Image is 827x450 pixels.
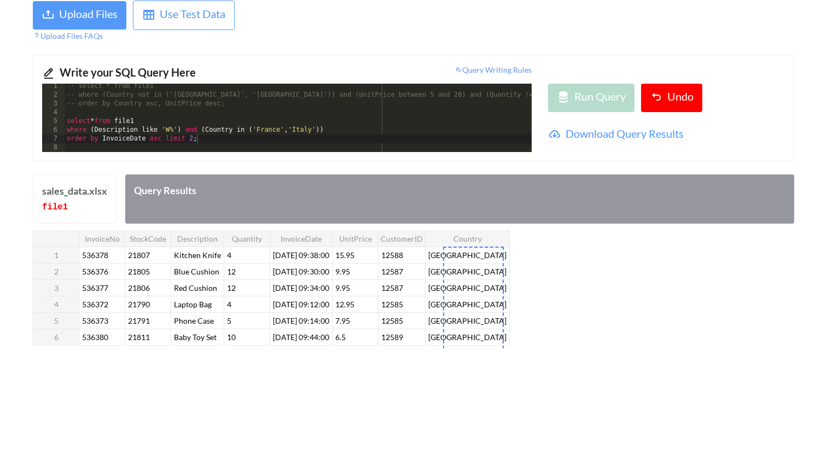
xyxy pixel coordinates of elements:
th: 5 [33,312,79,329]
span: [GEOGRAPHIC_DATA] [426,330,509,344]
span: Baby Toy Set [172,330,219,344]
div: Use Test Data [160,5,225,25]
th: Description [171,230,224,247]
span: 21806 [126,281,152,295]
span: 12588 [379,248,405,262]
div: 3 [42,100,65,108]
span: Kitchen Knife [172,248,223,262]
span: Red Cushion [172,281,219,295]
div: sales_data.xlsx [42,184,107,198]
th: Country [426,230,510,247]
button: Run Query [548,84,634,112]
span: 21811 [126,330,152,344]
div: Run Query [574,88,626,108]
code: file 1 [42,202,68,212]
span: 9.95 [333,281,352,295]
th: InvoiceNo [79,230,125,247]
span: 5 [225,314,234,328]
span: 21791 [126,314,152,328]
span: 12585 [379,314,405,328]
div: Write your SQL Query Here [60,64,279,84]
span: 536377 [80,281,110,295]
span: 12 [225,281,238,295]
span: [GEOGRAPHIC_DATA] [426,248,509,262]
span: Query Writing Rules [455,65,532,74]
span: 12587 [379,265,405,278]
button: Undo [641,84,702,112]
span: 15.95 [333,248,357,262]
div: Query Results [125,174,794,224]
div: 7 [42,135,65,143]
span: 12589 [379,330,405,344]
span: [DATE] 09:30:00 [271,265,331,278]
span: Blue Cushion [172,265,222,278]
div: 2 [42,91,65,100]
div: 8 [42,143,65,152]
div: 4 [42,108,65,117]
span: [DATE] 09:34:00 [271,281,331,295]
span: [DATE] 09:44:00 [271,330,331,344]
div: Upload Files [59,5,118,25]
div: Undo [667,88,694,108]
span: [GEOGRAPHIC_DATA] [426,314,509,328]
span: 21807 [126,248,152,262]
span: 4 [225,248,234,262]
span: 536378 [80,248,110,262]
th: InvoiceDate [270,230,333,247]
th: 1 [33,247,79,263]
span: 21805 [126,265,152,278]
div: Download Query Results [566,125,785,145]
span: 9.95 [333,265,352,278]
span: [GEOGRAPHIC_DATA] [426,297,509,311]
span: 10 [225,330,238,344]
th: StockCode [125,230,171,247]
th: 2 [33,263,79,279]
th: UnitPrice [333,230,378,247]
span: [GEOGRAPHIC_DATA] [426,265,509,278]
span: 6.5 [333,330,348,344]
span: 536373 [80,314,110,328]
th: 6 [33,329,79,345]
div: 1 [42,82,65,91]
span: 536380 [80,330,110,344]
span: 12.95 [333,297,357,311]
span: [DATE] 09:38:00 [271,248,331,262]
div: 6 [42,126,65,135]
span: [DATE] 09:14:00 [271,314,331,328]
span: [GEOGRAPHIC_DATA] [426,281,509,295]
span: Laptop Bag [172,297,214,311]
span: [DATE] 09:12:00 [271,297,331,311]
button: Upload Files [33,1,126,30]
span: 12585 [379,297,405,311]
button: Use Test Data [133,1,235,30]
span: Upload Files FAQs [33,31,103,40]
span: 7.95 [333,314,352,328]
div: 5 [42,117,65,126]
span: 12587 [379,281,405,295]
th: CustomerID [378,230,426,247]
span: Phone Case [172,314,216,328]
span: 12 [225,265,238,278]
span: 536372 [80,297,110,311]
span: 536376 [80,265,110,278]
span: 4 [225,297,234,311]
th: 3 [33,279,79,296]
th: Quantity [224,230,270,247]
th: 4 [33,296,79,312]
span: 21790 [126,297,152,311]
